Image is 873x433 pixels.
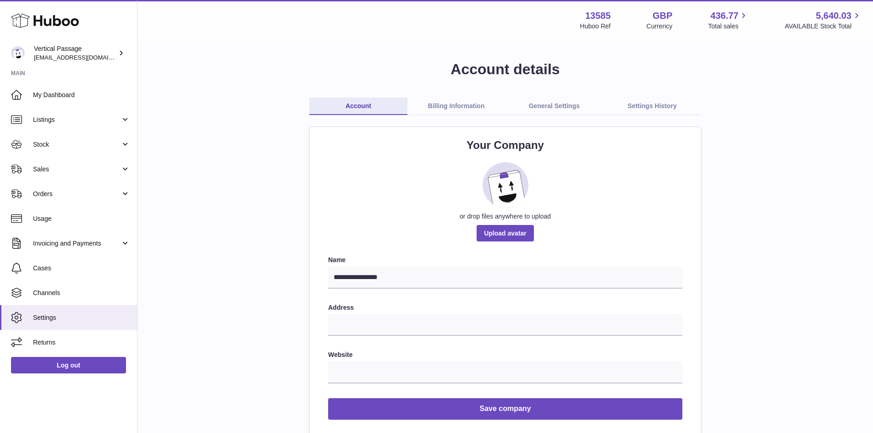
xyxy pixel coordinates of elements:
img: placeholder_image.svg [483,162,528,208]
label: Name [328,256,682,264]
h1: Account details [152,60,858,79]
div: or drop files anywhere to upload [328,212,682,221]
a: General Settings [505,98,604,115]
label: Address [328,303,682,312]
span: Usage [33,214,130,223]
span: [EMAIL_ADDRESS][DOMAIN_NAME] [34,54,135,61]
div: Vertical Passage [34,44,116,62]
span: Stock [33,140,121,149]
strong: GBP [653,10,672,22]
a: Settings History [603,98,701,115]
span: 436.77 [710,10,738,22]
a: Log out [11,357,126,373]
span: Invoicing and Payments [33,239,121,248]
h2: Your Company [328,138,682,153]
a: Billing Information [407,98,505,115]
span: Upload avatar [477,225,534,241]
a: 5,640.03 AVAILABLE Stock Total [785,10,862,31]
span: Returns [33,338,130,347]
div: Huboo Ref [580,22,611,31]
button: Save company [328,398,682,420]
div: Currency [647,22,673,31]
span: Settings [33,313,130,322]
a: 436.77 Total sales [708,10,749,31]
span: AVAILABLE Stock Total [785,22,862,31]
span: Channels [33,289,130,297]
img: internalAdmin-13585@internal.huboo.com [11,46,25,60]
span: Sales [33,165,121,174]
label: Website [328,351,682,359]
span: Listings [33,115,121,124]
strong: 13585 [585,10,611,22]
span: 5,640.03 [816,10,851,22]
span: Total sales [708,22,749,31]
a: Account [309,98,407,115]
span: My Dashboard [33,91,130,99]
span: Orders [33,190,121,198]
span: Cases [33,264,130,273]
